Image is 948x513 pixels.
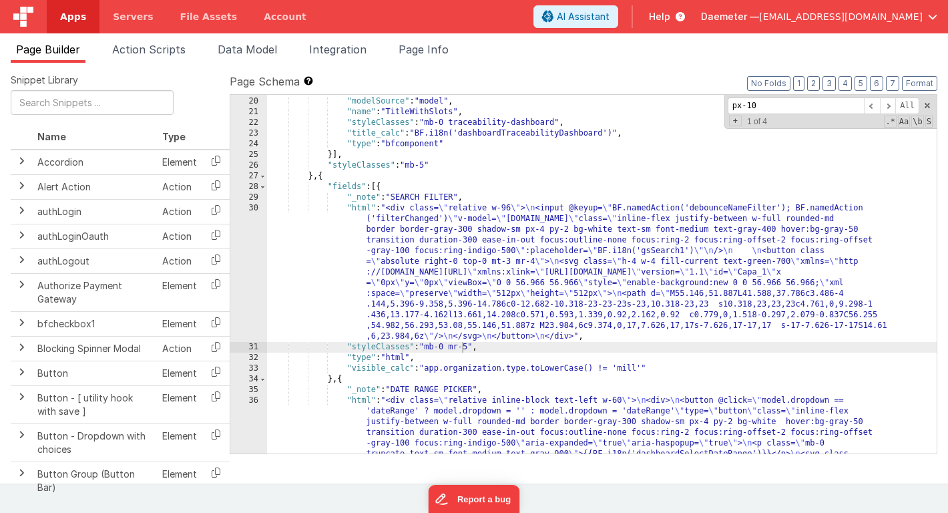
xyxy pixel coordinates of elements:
span: Toggel Replace mode [729,116,742,126]
div: 22 [230,118,267,128]
button: 5 [855,76,867,91]
td: Button - [ utility hook with save ] [32,385,157,423]
td: Action [157,174,202,199]
td: Accordion [32,150,157,175]
td: authLogin [32,199,157,224]
span: Apps [60,10,86,23]
td: Button [32,361,157,385]
div: 21 [230,107,267,118]
div: 33 [230,363,267,374]
span: Alt-Enter [895,98,919,114]
td: Authorize Payment Gateway [32,273,157,311]
button: 4 [839,76,852,91]
iframe: Marker.io feedback button [429,485,520,513]
span: Page Schema [230,73,300,90]
div: 25 [230,150,267,160]
button: 6 [870,76,883,91]
input: Search Snippets ... [11,90,174,115]
td: bfcheckbox1 [32,311,157,336]
span: File Assets [180,10,238,23]
td: authLoginOauth [32,224,157,248]
td: Blocking Spinner Modal [32,336,157,361]
td: Button - Dropdown with choices [32,423,157,462]
span: Action Scripts [112,43,186,56]
button: 3 [822,76,836,91]
span: Snippet Library [11,73,78,87]
td: Element [157,462,202,500]
td: Element [157,311,202,336]
div: 23 [230,128,267,139]
div: 24 [230,139,267,150]
td: Button Group (Button Bar) [32,462,157,500]
input: Search for [728,98,864,114]
span: Servers [113,10,153,23]
button: Format [902,76,937,91]
button: Daemeter — [EMAIL_ADDRESS][DOMAIN_NAME] [701,10,937,23]
span: AI Assistant [557,10,610,23]
span: Name [37,131,66,142]
td: Element [157,273,202,311]
div: 34 [230,374,267,385]
td: Action [157,224,202,248]
span: Search In Selection [925,116,933,128]
td: Element [157,361,202,385]
div: 29 [230,192,267,203]
td: Action [157,199,202,224]
span: Daemeter — [701,10,759,23]
td: Element [157,385,202,423]
td: Action [157,336,202,361]
div: 31 [230,342,267,353]
span: Integration [309,43,367,56]
span: RegExp Search [884,116,896,128]
span: Type [162,131,186,142]
button: No Folds [747,76,790,91]
td: Action [157,248,202,273]
span: Data Model [218,43,277,56]
td: Element [157,423,202,462]
td: authLogout [32,248,157,273]
span: CaseSensitive Search [898,116,910,128]
button: 1 [793,76,804,91]
div: 28 [230,182,267,192]
td: Alert Action [32,174,157,199]
div: 27 [230,171,267,182]
button: 7 [886,76,899,91]
td: Element [157,150,202,175]
span: Page Info [399,43,449,56]
span: Help [649,10,670,23]
div: 32 [230,353,267,363]
button: AI Assistant [533,5,618,28]
span: Whole Word Search [911,116,923,128]
span: 1 of 4 [742,117,772,126]
span: [EMAIL_ADDRESS][DOMAIN_NAME] [759,10,923,23]
span: Page Builder [16,43,80,56]
div: 20 [230,96,267,107]
div: 35 [230,385,267,395]
button: 2 [807,76,820,91]
div: 26 [230,160,267,171]
div: 30 [230,203,267,342]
